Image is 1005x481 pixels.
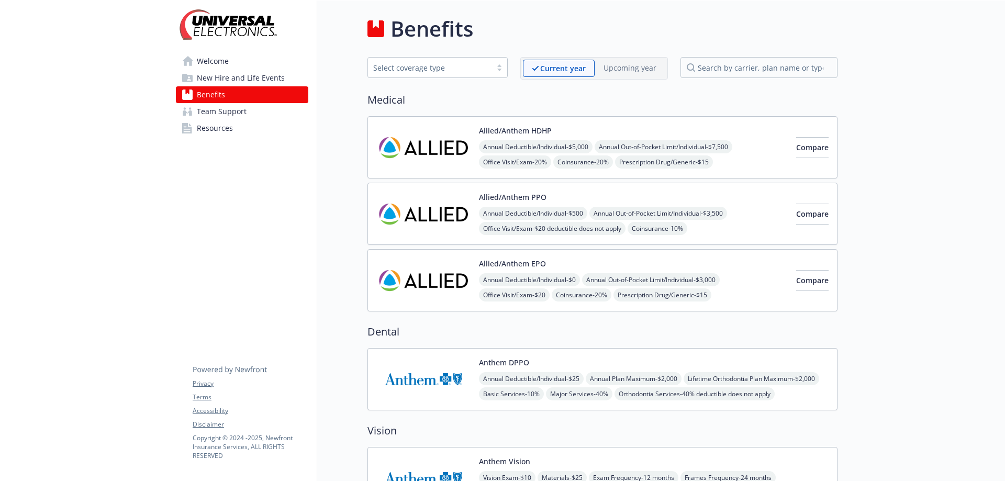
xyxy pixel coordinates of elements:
[546,387,612,400] span: Major Services - 40%
[367,324,837,340] h2: Dental
[796,209,829,219] span: Compare
[367,92,837,108] h2: Medical
[684,372,819,385] span: Lifetime Orthodontia Plan Maximum - $2,000
[376,258,471,303] img: Allied Benefit Systems LLC carrier logo
[197,86,225,103] span: Benefits
[479,273,580,286] span: Annual Deductible/Individual - $0
[552,288,611,301] span: Coinsurance - 20%
[479,288,550,301] span: Office Visit/Exam - $20
[376,125,471,170] img: Allied Benefit Systems LLC carrier logo
[373,62,486,73] div: Select coverage type
[479,372,584,385] span: Annual Deductible/Individual - $25
[589,207,727,220] span: Annual Out-of-Pocket Limit/Individual - $3,500
[479,222,626,235] span: Office Visit/Exam - $20 deductible does not apply
[540,63,586,74] p: Current year
[193,379,308,388] a: Privacy
[197,53,229,70] span: Welcome
[628,222,687,235] span: Coinsurance - 10%
[176,53,308,70] a: Welcome
[376,357,471,401] img: Anthem Blue Cross carrier logo
[479,387,544,400] span: Basic Services - 10%
[367,423,837,439] h2: Vision
[613,288,711,301] span: Prescription Drug/Generic - $15
[193,420,308,429] a: Disclaimer
[595,140,732,153] span: Annual Out-of-Pocket Limit/Individual - $7,500
[586,372,682,385] span: Annual Plan Maximum - $2,000
[796,204,829,225] button: Compare
[390,13,473,44] h1: Benefits
[479,155,551,169] span: Office Visit/Exam - 20%
[680,57,837,78] input: search by carrier, plan name or type
[615,387,775,400] span: Orthodontia Services - 40% deductible does not apply
[796,270,829,291] button: Compare
[193,406,308,416] a: Accessibility
[479,192,546,203] button: Allied/Anthem PPO
[176,70,308,86] a: New Hire and Life Events
[479,125,552,136] button: Allied/Anthem HDHP
[176,86,308,103] a: Benefits
[197,120,233,137] span: Resources
[479,258,546,269] button: Allied/Anthem EPO
[595,60,665,77] span: Upcoming year
[197,70,285,86] span: New Hire and Life Events
[479,207,587,220] span: Annual Deductible/Individual - $500
[193,433,308,460] p: Copyright © 2024 - 2025 , Newfront Insurance Services, ALL RIGHTS RESERVED
[479,456,530,467] button: Anthem Vision
[176,120,308,137] a: Resources
[553,155,613,169] span: Coinsurance - 20%
[796,275,829,285] span: Compare
[176,103,308,120] a: Team Support
[376,192,471,236] img: Allied Benefit Systems LLC carrier logo
[796,137,829,158] button: Compare
[604,62,656,73] p: Upcoming year
[479,140,593,153] span: Annual Deductible/Individual - $5,000
[796,142,829,152] span: Compare
[582,273,720,286] span: Annual Out-of-Pocket Limit/Individual - $3,000
[193,393,308,402] a: Terms
[197,103,247,120] span: Team Support
[615,155,713,169] span: Prescription Drug/Generic - $15
[479,357,529,368] button: Anthem DPPO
